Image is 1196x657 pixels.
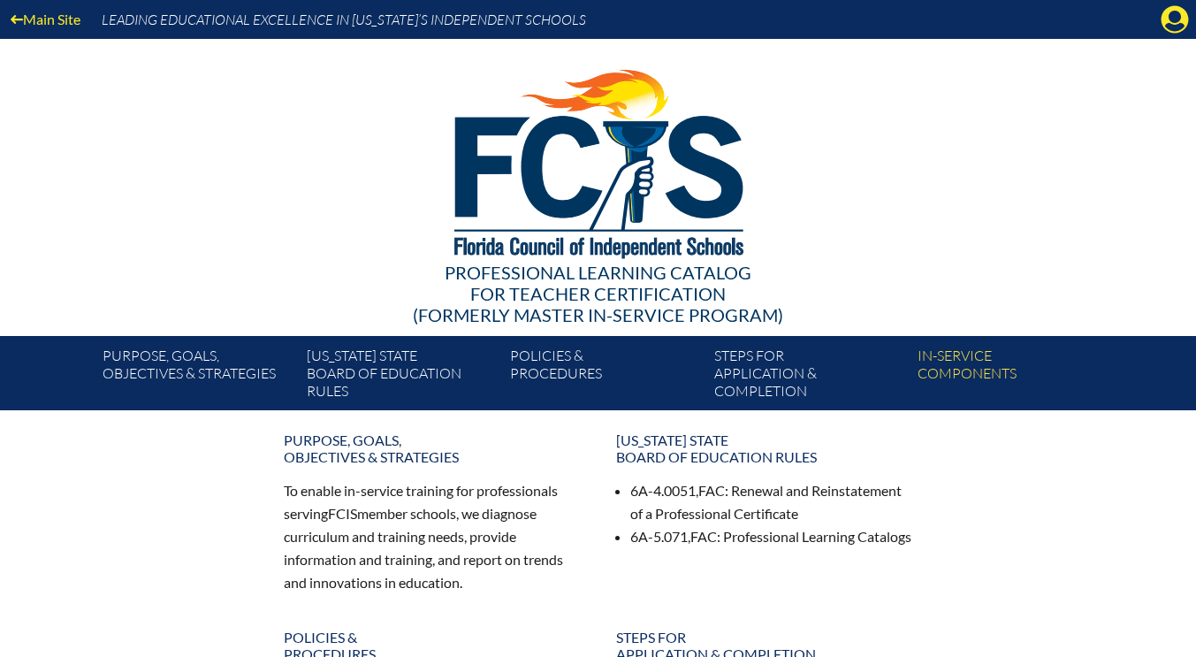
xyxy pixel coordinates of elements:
li: 6A-4.0051, : Renewal and Reinstatement of a Professional Certificate [630,479,913,525]
span: FCIS [328,505,357,522]
a: Purpose, goals,objectives & strategies [95,343,299,410]
li: 6A-5.071, : Professional Learning Catalogs [630,525,913,548]
span: FAC [698,482,725,499]
svg: Manage account [1161,5,1189,34]
a: Main Site [4,7,88,31]
div: Professional Learning Catalog (formerly Master In-service Program) [89,262,1108,325]
a: [US_STATE] StateBoard of Education rules [606,424,924,472]
img: FCISlogo221.eps [415,39,781,280]
span: FAC [690,528,717,545]
span: for Teacher Certification [470,283,726,304]
a: Policies &Procedures [503,343,706,410]
a: [US_STATE] StateBoard of Education rules [300,343,503,410]
a: Purpose, goals,objectives & strategies [273,424,591,472]
p: To enable in-service training for professionals serving member schools, we diagnose curriculum an... [284,479,581,593]
a: In-servicecomponents [910,343,1114,410]
a: Steps forapplication & completion [707,343,910,410]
